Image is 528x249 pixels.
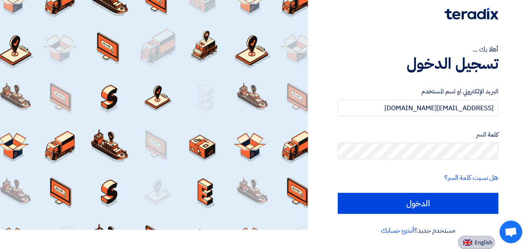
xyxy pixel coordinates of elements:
[338,100,498,117] input: أدخل بريد العمل الإلكتروني او اسم المستخدم الخاص بك ...
[381,226,414,236] a: أنشئ حسابك
[499,220,522,243] div: Open chat
[463,239,472,246] img: en-US.png
[338,226,498,236] div: مستخدم جديد؟
[338,87,498,96] label: البريد الإلكتروني او اسم المستخدم
[338,44,498,54] div: أهلا بك ...
[458,236,495,249] button: English
[338,130,498,140] label: كلمة السر
[475,240,492,246] span: English
[444,8,498,20] img: Teradix logo
[444,173,498,183] a: هل نسيت كلمة السر؟
[338,54,498,73] h1: تسجيل الدخول
[338,193,498,214] input: الدخول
